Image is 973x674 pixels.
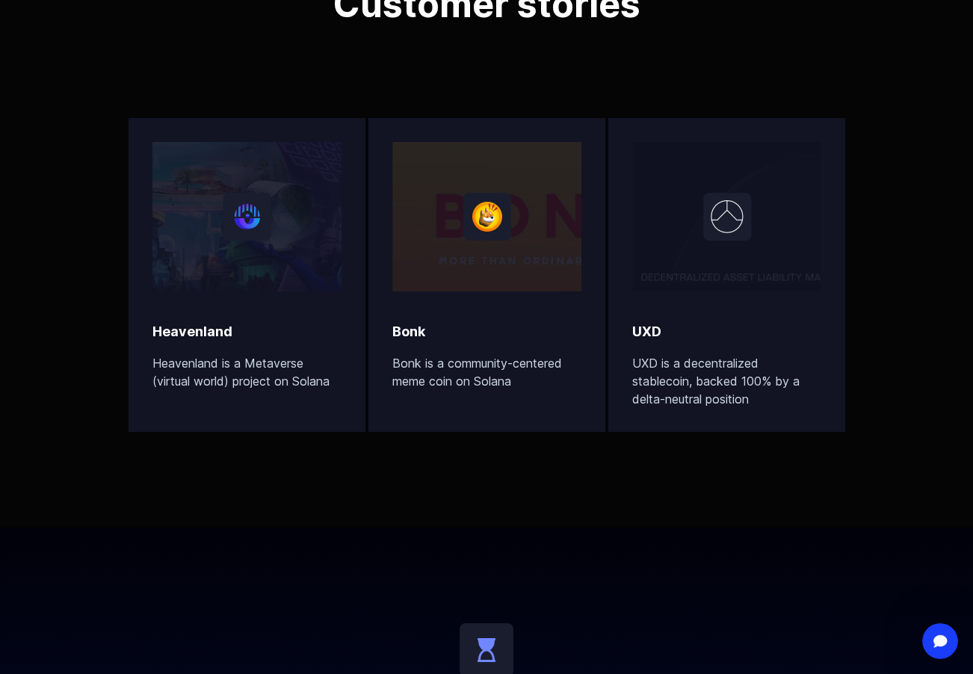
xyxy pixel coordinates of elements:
p: Heavenland is a Metaverse (virtual world) project on Solana [152,354,342,390]
h2: UXD [632,321,661,342]
a: BonkBonk is a community-centered meme coin on Solana [368,118,605,432]
iframe: Intercom live chat [922,623,958,659]
h2: Heavenland [152,321,232,342]
p: UXD is a decentralized stablecoin, backed 100% by a delta-neutral position [632,354,821,408]
p: Bonk is a community-centered meme coin on Solana [392,354,581,390]
a: HeavenlandHeavenland is a Metaverse (virtual world) project on Solana [129,118,365,432]
a: UXDUXD is a decentralized stablecoin, backed 100% by a delta-neutral position [608,118,845,432]
h2: Bonk [392,321,425,342]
